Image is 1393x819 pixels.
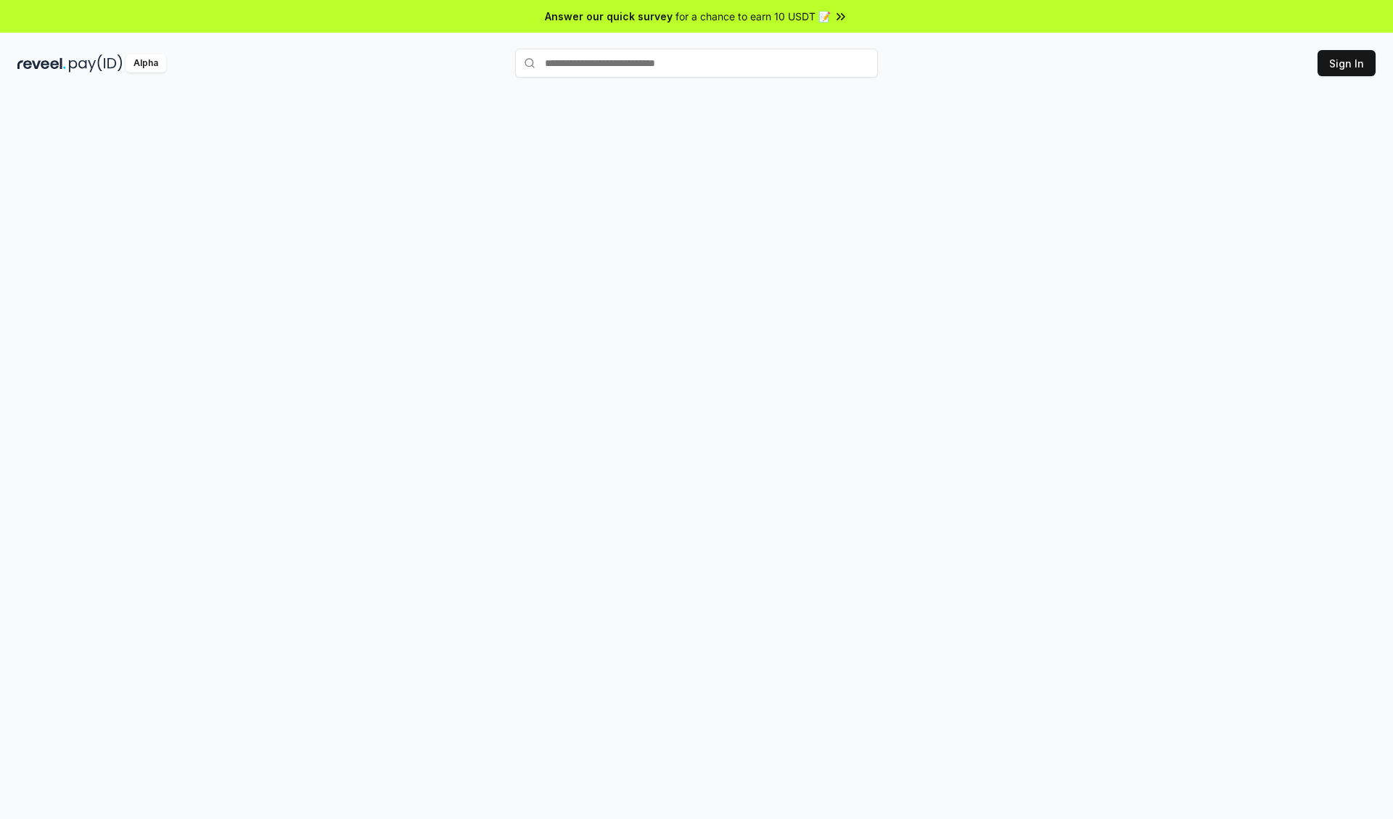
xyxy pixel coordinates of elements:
img: pay_id [69,54,123,73]
img: reveel_dark [17,54,66,73]
span: for a chance to earn 10 USDT 📝 [675,9,831,24]
span: Answer our quick survey [545,9,673,24]
button: Sign In [1318,50,1376,76]
div: Alpha [126,54,166,73]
